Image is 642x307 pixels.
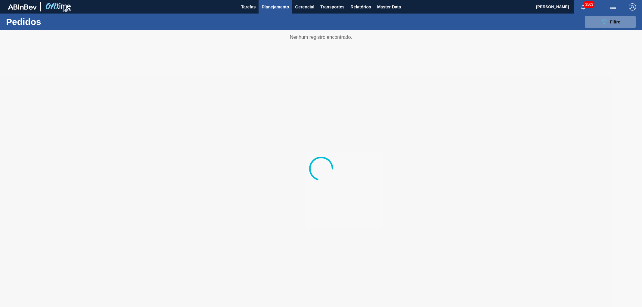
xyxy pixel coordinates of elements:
[574,3,593,11] button: Notificações
[585,16,636,28] button: Filtro
[610,20,621,24] span: Filtro
[6,18,98,25] h1: Pedidos
[629,3,636,11] img: Logout
[609,3,617,11] img: userActions
[295,3,315,11] span: Gerencial
[8,4,37,10] img: TNhmsLtSVTkK8tSr43FrP2fwEKptu5GPRR3wAAAABJRU5ErkJggg==
[241,3,256,11] span: Tarefas
[584,1,594,8] span: 3503
[320,3,344,11] span: Transportes
[350,3,371,11] span: Relatórios
[377,3,401,11] span: Master Data
[262,3,289,11] span: Planejamento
